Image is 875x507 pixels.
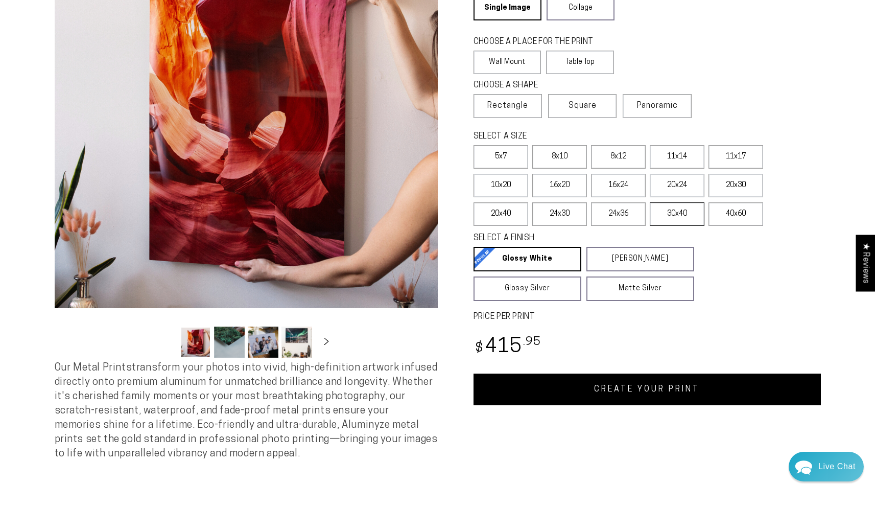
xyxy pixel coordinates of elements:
div: Click to open Judge.me floating reviews tab [856,235,875,291]
sup: .95 [523,336,541,348]
label: 40x60 [708,202,763,226]
label: Table Top [546,51,614,74]
a: Glossy Silver [474,276,581,301]
span: $ [475,342,484,356]
label: 8x10 [532,145,587,169]
label: 5x7 [474,145,528,169]
a: [PERSON_NAME] [586,247,694,271]
span: Panoramic [637,102,678,110]
span: Our Metal Prints transform your photos into vivid, high-definition artwork infused directly onto ... [55,363,438,459]
span: Square [569,100,597,112]
a: Matte Silver [586,276,694,301]
label: 16x20 [532,174,587,197]
a: CREATE YOUR PRINT [474,374,821,405]
label: Wall Mount [474,51,541,74]
label: PRICE PER PRINT [474,311,821,323]
legend: SELECT A SIZE [474,131,678,143]
label: 20x40 [474,202,528,226]
label: 24x36 [591,202,646,226]
bdi: 415 [474,337,541,357]
button: Load image 3 in gallery view [248,327,278,358]
label: 10x20 [474,174,528,197]
label: 11x14 [650,145,704,169]
button: Load image 4 in gallery view [281,327,312,358]
label: 20x30 [708,174,763,197]
div: Contact Us Directly [818,452,856,481]
a: Glossy White [474,247,581,271]
label: 30x40 [650,202,704,226]
span: Rectangle [487,100,528,112]
legend: CHOOSE A PLACE FOR THE PRINT [474,36,605,48]
label: 20x24 [650,174,704,197]
label: 24x30 [532,202,587,226]
button: Load image 2 in gallery view [214,327,245,358]
button: Slide left [155,331,177,353]
label: 8x12 [591,145,646,169]
legend: CHOOSE A SHAPE [474,80,606,91]
label: 11x17 [708,145,763,169]
button: Slide right [315,331,338,353]
label: 16x24 [591,174,646,197]
legend: SELECT A FINISH [474,233,670,244]
div: Chat widget toggle [789,452,864,481]
button: Load image 1 in gallery view [180,327,211,358]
